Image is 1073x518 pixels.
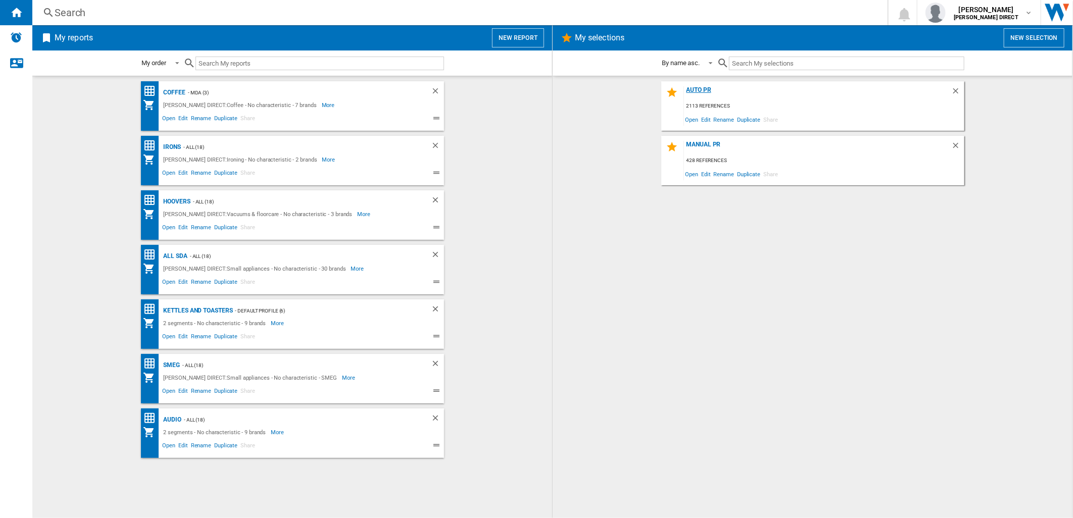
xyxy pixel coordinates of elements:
[161,195,190,208] div: Hoovers
[233,304,411,317] div: - Default profile (6)
[189,223,213,235] span: Rename
[161,317,271,329] div: 2 segments - No characteristic - 9 brands
[143,412,161,425] div: Price Ranking
[189,332,213,344] span: Rename
[729,57,964,70] input: Search My selections
[213,277,239,289] span: Duplicate
[684,100,964,113] div: 2113 references
[181,141,410,153] div: - ALL (18)
[239,223,257,235] span: Share
[213,441,239,453] span: Duplicate
[431,250,444,263] div: Delete
[954,5,1018,15] span: [PERSON_NAME]
[161,413,182,426] div: Audio
[189,114,213,126] span: Rename
[239,277,257,289] span: Share
[143,139,161,152] div: Price Ranking
[684,141,951,154] div: MANUAL PR
[239,332,257,344] span: Share
[177,277,189,289] span: Edit
[762,167,779,181] span: Share
[213,386,239,398] span: Duplicate
[431,359,444,372] div: Delete
[161,168,177,180] span: Open
[342,372,357,384] span: More
[143,372,161,384] div: My Assortment
[431,304,444,317] div: Delete
[573,28,626,47] h2: My selections
[177,168,189,180] span: Edit
[492,28,544,47] button: New report
[161,99,322,111] div: [PERSON_NAME] DIRECT:Coffee - No characteristic - 7 brands
[177,114,189,126] span: Edit
[161,141,181,153] div: Irons
[143,426,161,438] div: My Assortment
[143,317,161,329] div: My Assortment
[143,303,161,316] div: Price Ranking
[161,426,271,438] div: 2 segments - No characteristic - 9 brands
[213,332,239,344] span: Duplicate
[239,168,257,180] span: Share
[181,413,410,426] div: - ALL (18)
[143,357,161,370] div: Price Ranking
[700,113,712,126] span: Edit
[161,359,180,372] div: SMEG
[161,304,233,317] div: Kettles and Toasters
[177,386,189,398] span: Edit
[213,114,239,126] span: Duplicate
[700,167,712,181] span: Edit
[189,386,213,398] span: Rename
[161,153,322,166] div: [PERSON_NAME] DIRECT:Ironing - No characteristic - 2 brands
[239,441,257,453] span: Share
[161,441,177,453] span: Open
[213,168,239,180] span: Duplicate
[189,277,213,289] span: Rename
[431,141,444,153] div: Delete
[180,359,410,372] div: - ALL (18)
[213,223,239,235] span: Duplicate
[161,250,187,263] div: All SDA
[431,86,444,99] div: Delete
[53,28,95,47] h2: My reports
[177,441,189,453] span: Edit
[951,86,964,100] div: Delete
[142,59,166,67] div: My order
[187,250,411,263] div: - ALL (18)
[431,195,444,208] div: Delete
[177,332,189,344] span: Edit
[712,113,736,126] span: Rename
[161,86,185,99] div: Coffee
[143,85,161,97] div: Price Ranking
[271,317,285,329] span: More
[954,14,1018,21] b: [PERSON_NAME] DIRECT
[431,413,444,426] div: Delete
[143,99,161,111] div: My Assortment
[684,154,964,167] div: 428 references
[189,441,213,453] span: Rename
[684,86,951,100] div: AUTO PR
[161,114,177,126] span: Open
[10,31,22,43] img: alerts-logo.svg
[189,168,213,180] span: Rename
[190,195,411,208] div: - ALL (18)
[161,277,177,289] span: Open
[143,194,161,206] div: Price Ranking
[712,167,736,181] span: Rename
[1004,28,1064,47] button: New selection
[239,114,257,126] span: Share
[322,153,337,166] span: More
[684,167,700,181] span: Open
[161,223,177,235] span: Open
[143,263,161,275] div: My Assortment
[762,113,779,126] span: Share
[736,167,762,181] span: Duplicate
[143,208,161,220] div: My Assortment
[143,248,161,261] div: Price Ranking
[736,113,762,126] span: Duplicate
[161,386,177,398] span: Open
[322,99,336,111] span: More
[161,208,358,220] div: [PERSON_NAME] DIRECT:Vacuums & floorcare - No characteristic - 3 brands
[239,386,257,398] span: Share
[161,263,351,275] div: [PERSON_NAME] DIRECT:Small appliances - No characteristic - 30 brands
[925,3,946,23] img: profile.jpg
